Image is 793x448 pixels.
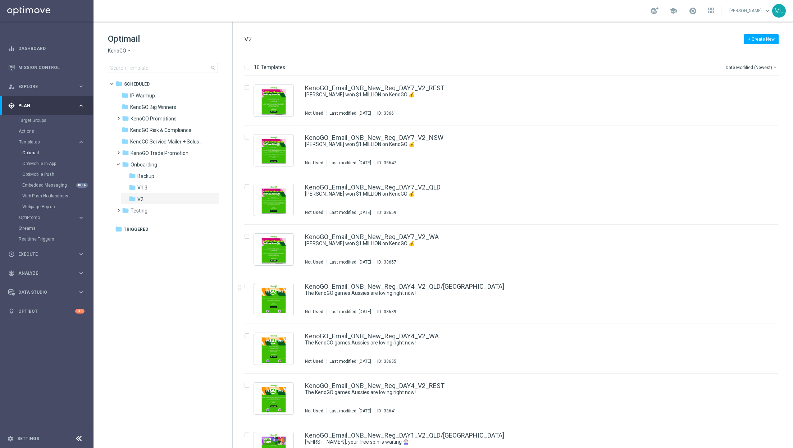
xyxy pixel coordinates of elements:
i: folder [122,115,129,122]
button: Date Modified (Newest)arrow_drop_down [725,63,779,72]
div: The KenoGO games Aussies are loving right now! [305,339,748,346]
div: Execute [8,251,78,257]
i: lightbulb [8,308,15,315]
span: Scheduled [124,81,150,87]
div: Paul won $1 MILLION on KenoGO 💰 [305,141,748,148]
div: The KenoGO games Aussies are loving right now! [305,389,748,396]
div: ID: [374,358,396,364]
button: Data Studio keyboard_arrow_right [8,289,85,295]
div: 33655 [384,358,396,364]
i: folder [122,149,129,156]
div: Press SPACE to select this row. [237,374,792,423]
i: track_changes [8,270,15,276]
button: OptiPromo keyboard_arrow_right [19,215,85,220]
button: KenoGO arrow_drop_down [108,47,132,54]
div: OptiPromo [19,212,93,223]
div: Press SPACE to select this row. [237,225,792,274]
div: Last modified: [DATE] [327,358,374,364]
a: KenoGO_Email_ONB_New_Reg_DAY7_V2_NSW [305,134,443,141]
a: [PERSON_NAME] won $1 MILLION on KenoGO 💰 [305,91,731,98]
div: Templates [19,137,93,212]
a: OptiMobile In-App [22,161,75,166]
div: Optimail [22,147,93,158]
a: Embedded Messaging [22,182,75,188]
i: keyboard_arrow_right [78,83,85,90]
div: BETA [76,183,88,188]
span: KenoGO Promotions [131,115,177,122]
i: folder [122,207,129,214]
span: KenoGO [108,47,126,54]
a: [PERSON_NAME] won $1 MILLION on KenoGO 💰 [305,141,731,148]
p: 10 Templates [254,64,285,70]
a: The KenoGO games Aussies are loving right now! [305,290,731,297]
img: 33655.jpeg [256,335,292,363]
div: ID: [374,210,396,215]
i: folder [122,92,129,99]
i: keyboard_arrow_right [78,270,85,276]
div: Data Studio [8,289,78,296]
div: Not Used [305,210,323,215]
a: KenoGO_Email_ONB_New_Reg_DAY7_V2_WA [305,234,439,240]
a: Optibot [18,302,75,321]
a: KenoGO_Email_ONB_New_Reg_DAY1_V2_QLD/[GEOGRAPHIC_DATA] [305,432,504,439]
a: KenoGO_Email_ONB_New_Reg_DAY4_V2_REST [305,383,445,389]
span: Analyze [18,271,78,275]
i: folder [122,138,129,145]
div: Not Used [305,309,323,315]
button: Templates keyboard_arrow_right [19,139,85,145]
span: Templates [19,140,70,144]
div: Optibot [8,302,85,321]
div: 33639 [384,309,396,315]
i: settings [7,435,14,442]
i: arrow_drop_down [772,64,778,70]
span: OptiPromo [19,215,70,220]
span: IP Warmup [130,92,155,99]
i: folder [129,195,136,202]
div: Last modified: [DATE] [327,259,374,265]
i: keyboard_arrow_right [78,251,85,257]
div: 33657 [384,259,396,265]
i: keyboard_arrow_right [78,289,85,296]
i: folder [115,80,123,87]
a: Actions [19,128,75,134]
i: arrow_drop_down [126,47,132,54]
div: Press SPACE to select this row. [237,274,792,324]
button: + Create New [744,34,779,44]
div: Paul won $1 MILLION on KenoGO 💰 [305,91,748,98]
i: person_search [8,83,15,90]
div: ID: [374,408,396,414]
a: The KenoGO games Aussies are loving right now! [305,389,731,396]
div: [%FIRST_NAME%], your free spin is waiting 🎡 [305,439,748,445]
a: Optimail [22,150,75,156]
span: KenoGO Big Winners [130,104,176,110]
i: folder [115,225,122,233]
span: school [669,7,677,15]
span: V2 [137,196,143,202]
a: OptiMobile Push [22,172,75,177]
i: folder [122,126,129,133]
i: play_circle_outline [8,251,15,257]
div: Analyze [8,270,78,276]
span: V2 [244,35,252,43]
div: Press SPACE to select this row. [237,175,792,225]
div: Templates [19,140,78,144]
span: Execute [18,252,78,256]
div: Dashboard [8,39,85,58]
a: Webpage Pop-up [22,204,75,210]
div: Realtime Triggers [19,234,93,244]
div: Explore [8,83,78,90]
a: Realtime Triggers [19,236,75,242]
div: Mission Control [8,58,85,77]
img: 33647.jpeg [256,136,292,164]
a: The KenoGO games Aussies are loving right now! [305,339,731,346]
a: KenoGO_Email_ONB_New_Reg_DAY7_V2_QLD [305,184,441,191]
a: Target Groups [19,118,75,123]
i: keyboard_arrow_right [78,139,85,146]
div: Not Used [305,160,323,166]
button: lightbulb Optibot +10 [8,308,85,314]
button: gps_fixed Plan keyboard_arrow_right [8,103,85,109]
h1: Optimail [108,33,218,45]
img: 33639.jpeg [256,285,292,313]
